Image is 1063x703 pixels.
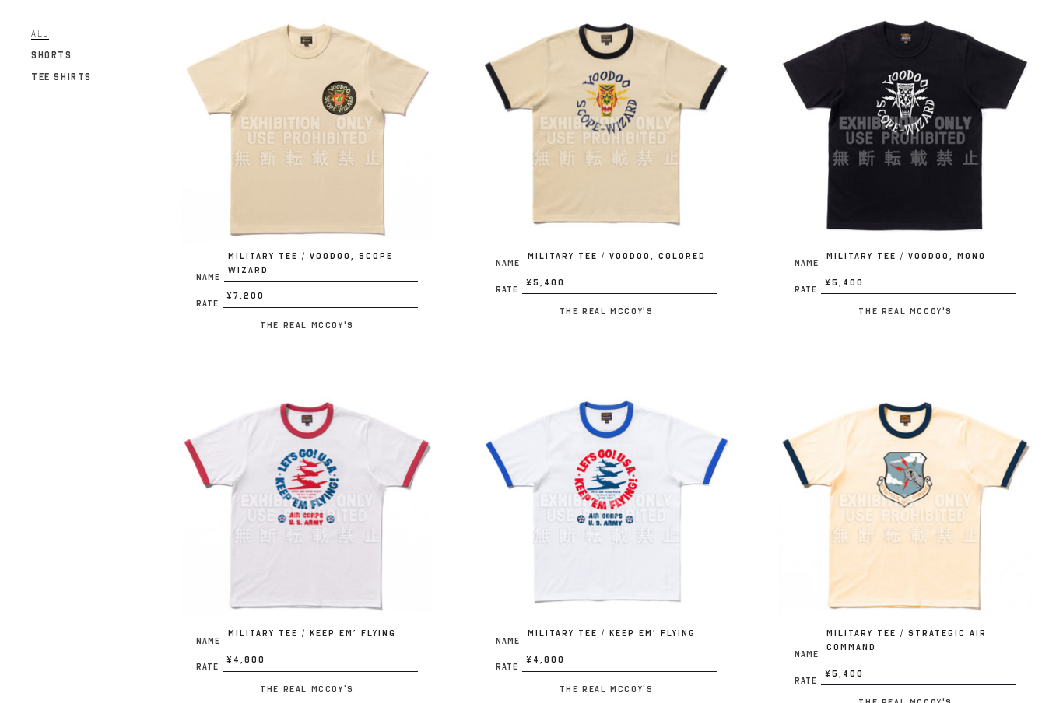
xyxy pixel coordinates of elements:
p: The Real McCoy's [181,680,433,699]
p: The Real McCoy's [779,303,1032,321]
span: ¥5,400 [522,277,717,296]
a: MILITARY TEE / KEEP EM’ FLYING NameMILITARY TEE / KEEP EM’ FLYING Rate¥4,800 The Real McCoy's [181,376,433,699]
span: All [31,29,49,40]
span: Rate [795,677,821,686]
span: Rate [496,286,522,295]
span: Rate [196,300,223,309]
span: Name [795,651,823,659]
p: The Real McCoy's [480,680,733,699]
span: Shorts [31,51,72,61]
span: ¥4,800 [223,654,418,673]
span: Name [496,260,524,268]
span: ¥4,800 [522,654,717,673]
span: Name [496,638,524,646]
span: ¥7,200 [223,290,418,309]
a: Tee Shirts [31,68,92,87]
span: MILITARY TEE / VOODOO, SCOPE WIZARD [224,250,418,282]
span: MILITARY TEE / KEEP EM’ FLYING [524,628,717,646]
span: MILITARY TEE / STRATEGIC AIR COMMAND [823,628,1016,659]
span: Name [196,638,224,646]
span: MILITARY TEE / KEEP EM’ FLYING [224,628,418,646]
p: The Real McCoy's [480,303,733,321]
span: MILITARY TEE / VOODOO, COLORED [524,250,717,269]
span: Name [196,274,224,282]
span: ¥5,400 [821,277,1016,296]
span: Rate [795,286,821,295]
span: Name [795,260,823,268]
a: All [31,25,49,44]
span: Tee Shirts [31,72,92,83]
a: Shorts [31,47,72,65]
p: The Real McCoy's [181,317,433,335]
a: MILITARY TEE / KEEP EM’ FLYING NameMILITARY TEE / KEEP EM’ FLYING Rate¥4,800 The Real McCoy's [480,376,733,699]
span: Rate [496,663,522,672]
span: ¥5,400 [821,668,1016,687]
span: Rate [196,663,223,672]
span: MILITARY TEE / VOODOO, MONO [823,250,1016,269]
